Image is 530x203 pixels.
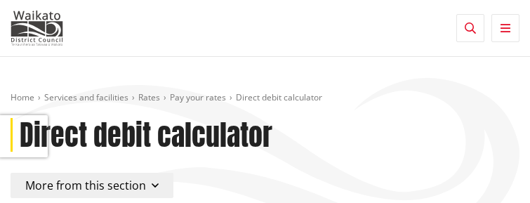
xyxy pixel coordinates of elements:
[170,91,226,103] a: Pay your rates
[44,91,128,103] a: Services and facilities
[11,173,173,198] button: More from this section
[25,178,146,193] span: More from this section
[11,92,519,104] nav: breadcrumb
[138,91,160,103] a: Rates
[236,91,322,103] span: Direct debit calculator
[20,118,272,152] h1: Direct debit calculator
[11,91,34,103] a: Home
[11,11,63,46] img: Waikato District Council - Te Kaunihera aa Takiwaa o Waikato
